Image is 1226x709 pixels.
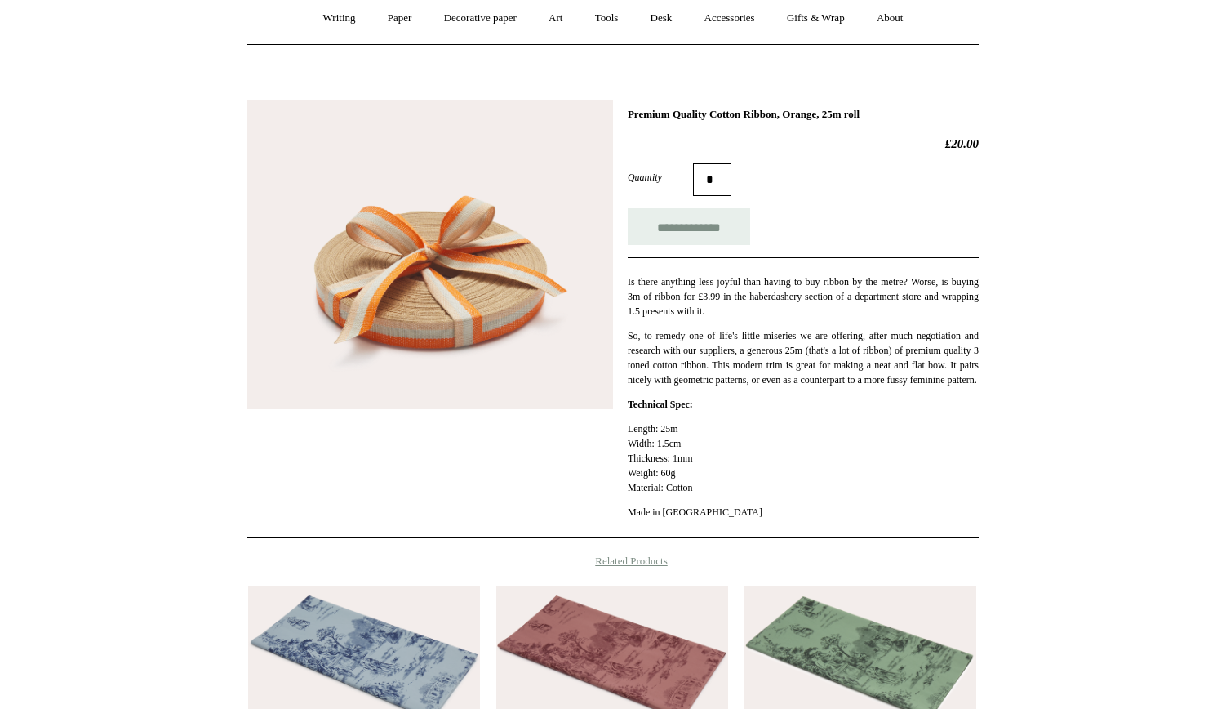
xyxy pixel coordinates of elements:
p: Is there anything less joyful than having to buy ribbon by the metre? Worse, is buying 3m of ribb... [628,274,979,319]
label: Quantity [628,170,693,185]
h4: Related Products [205,555,1021,568]
strong: Technical Spec: [628,399,693,410]
h1: Premium Quality Cotton Ribbon, Orange, 25m roll [628,108,979,121]
h2: £20.00 [628,136,979,151]
p: Length: 25m Width: 1.5cm Thickness: 1mm Weight: 60g Material: Cotton [628,421,979,495]
p: So, to remedy one of life's little miseries we are offering, after much negotiation and research ... [628,328,979,387]
p: Made in [GEOGRAPHIC_DATA] [628,505,979,519]
img: Premium Quality Cotton Ribbon, Orange, 25m roll [247,100,613,409]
